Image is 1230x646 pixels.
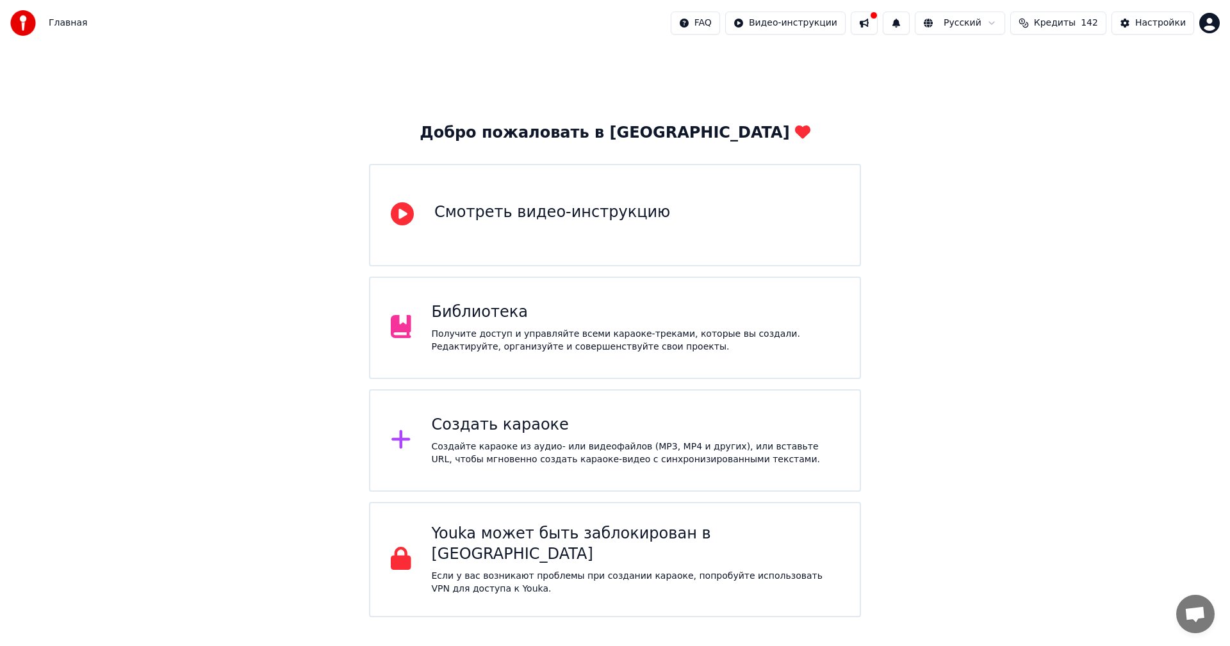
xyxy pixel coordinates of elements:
[10,10,36,36] img: youka
[671,12,720,35] button: FAQ
[1010,12,1106,35] button: Кредиты142
[432,524,840,565] div: Youka может быть заблокирован в [GEOGRAPHIC_DATA]
[432,570,840,595] p: Если у вас возникают проблемы при создании караоке, попробуйте использовать VPN для доступа к Youka.
[432,328,840,353] div: Получите доступ и управляйте всеми караоке-треками, которые вы создали. Редактируйте, организуйте...
[49,17,87,29] span: Главная
[432,415,840,435] div: Создать караоке
[1135,17,1186,29] div: Настройки
[725,12,846,35] button: Видео-инструкции
[434,202,670,223] div: Смотреть видео-инструкцию
[1111,12,1194,35] button: Настройки
[432,440,840,466] div: Создайте караоке из аудио- или видеофайлов (MP3, MP4 и других), или вставьте URL, чтобы мгновенно...
[432,302,840,323] div: Библиотека
[1176,595,1215,633] div: Открытый чат
[49,17,87,29] nav: breadcrumb
[420,123,810,143] div: Добро пожаловать в [GEOGRAPHIC_DATA]
[1081,17,1098,29] span: 142
[1034,17,1076,29] span: Кредиты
